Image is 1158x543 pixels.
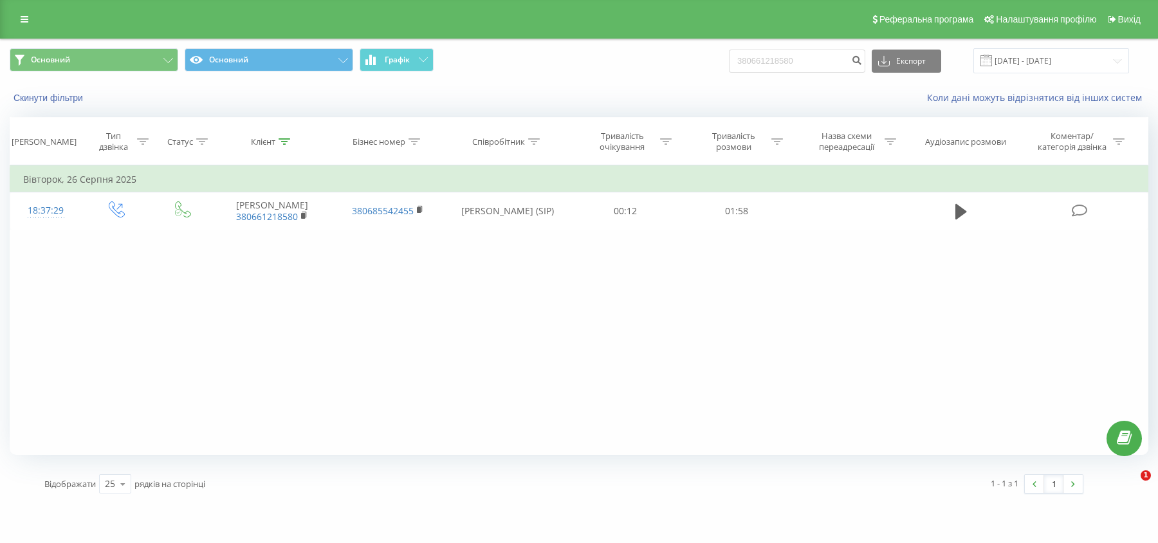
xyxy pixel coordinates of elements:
button: Основний [185,48,353,71]
div: 25 [105,477,115,490]
div: Співробітник [472,136,525,147]
td: 01:58 [681,192,793,230]
div: Бізнес номер [353,136,405,147]
span: рядків на сторінці [134,478,205,490]
div: 1 - 1 з 1 [991,477,1018,490]
div: [PERSON_NAME] [12,136,77,147]
div: Тривалість розмови [699,131,768,152]
button: Основний [10,48,178,71]
td: 00:12 [570,192,681,230]
a: 380661218580 [236,210,298,223]
span: 1 [1141,470,1151,481]
td: [PERSON_NAME] [214,192,330,230]
iframe: Intercom live chat [1114,470,1145,501]
span: Графік [385,55,410,64]
a: 1 [1044,475,1063,493]
span: Вихід [1118,14,1141,24]
a: Коли дані можуть відрізнятися вiд інших систем [927,91,1148,104]
td: [PERSON_NAME] (SIP) [445,192,569,230]
div: Назва схеми переадресації [813,131,881,152]
div: Клієнт [251,136,275,147]
span: Налаштування профілю [996,14,1096,24]
td: Вівторок, 26 Серпня 2025 [10,167,1148,192]
span: Реферальна програма [879,14,974,24]
button: Скинути фільтри [10,92,89,104]
input: Пошук за номером [729,50,865,73]
div: Аудіозапис розмови [925,136,1006,147]
div: Статус [167,136,193,147]
span: Основний [31,55,70,65]
div: Тривалість очікування [588,131,657,152]
div: Тип дзвінка [93,131,134,152]
a: 380685542455 [352,205,414,217]
button: Експорт [872,50,941,73]
div: Коментар/категорія дзвінка [1034,131,1110,152]
div: 18:37:29 [23,198,68,223]
span: Відображати [44,478,96,490]
button: Графік [360,48,434,71]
